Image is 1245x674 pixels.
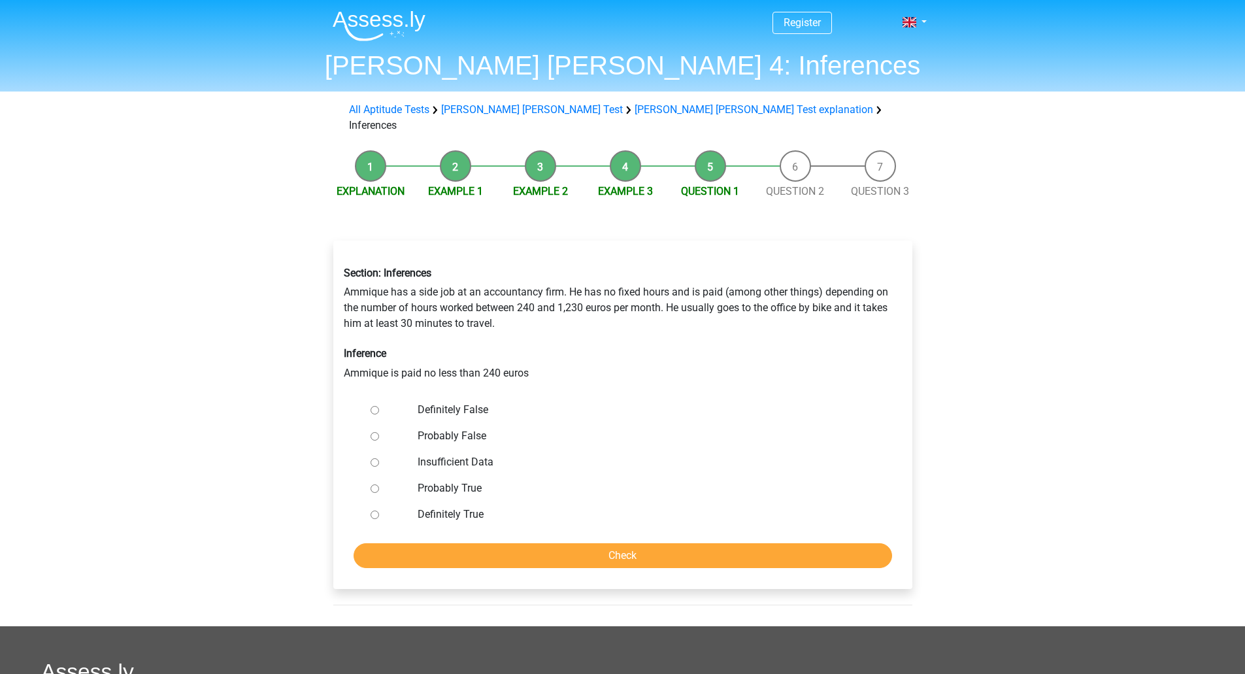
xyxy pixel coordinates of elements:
[418,480,870,496] label: Probably True
[322,50,923,81] h1: [PERSON_NAME] [PERSON_NAME] 4: Inferences
[418,507,870,522] label: Definitely True
[598,185,653,197] a: Example 3
[851,185,909,197] a: Question 3
[344,347,902,360] h6: Inference
[334,256,912,391] div: Ammique has a side job at an accountancy firm. He has no fixed hours and is paid (among other thi...
[441,103,623,116] a: [PERSON_NAME] [PERSON_NAME] Test
[766,185,824,197] a: Question 2
[513,185,568,197] a: Example 2
[344,102,902,133] div: Inferences
[418,428,870,444] label: Probably False
[354,543,892,568] input: Check
[635,103,873,116] a: [PERSON_NAME] [PERSON_NAME] Test explanation
[784,16,821,29] a: Register
[349,103,429,116] a: All Aptitude Tests
[428,185,483,197] a: Example 1
[418,454,870,470] label: Insufficient Data
[344,267,902,279] h6: Section: Inferences
[337,185,405,197] a: Explanation
[418,402,870,418] label: Definitely False
[333,10,425,41] img: Assessly
[681,185,739,197] a: Question 1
